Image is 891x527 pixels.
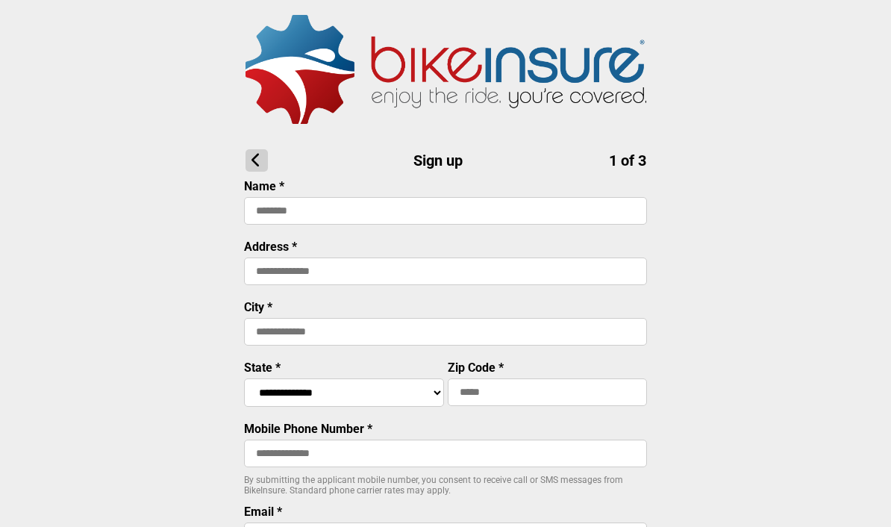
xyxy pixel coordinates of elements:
h1: Sign up [246,149,646,172]
label: Mobile Phone Number * [244,422,372,436]
label: State * [244,361,281,375]
label: Zip Code * [448,361,504,375]
span: 1 of 3 [609,152,646,169]
p: By submitting the applicant mobile number, you consent to receive call or SMS messages from BikeI... [244,475,647,496]
label: City * [244,300,272,314]
label: Email * [244,505,282,519]
label: Address * [244,240,297,254]
label: Name * [244,179,284,193]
